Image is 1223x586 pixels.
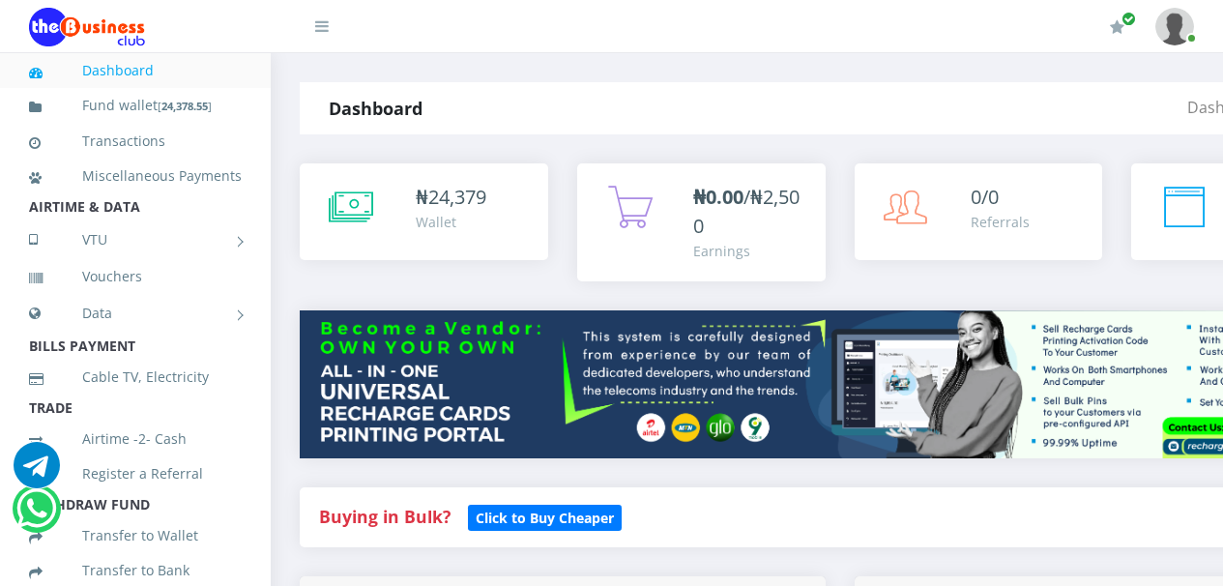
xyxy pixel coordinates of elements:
[577,163,826,281] a: ₦0.00/₦2,500 Earnings
[29,83,242,129] a: Fund wallet[24,378.55]
[29,119,242,163] a: Transactions
[29,452,242,496] a: Register a Referral
[16,500,56,532] a: Chat for support
[693,184,743,210] b: ₦0.00
[29,8,145,46] img: Logo
[319,505,451,528] strong: Buying in Bulk?
[971,212,1030,232] div: Referrals
[1110,19,1124,35] i: Renew/Upgrade Subscription
[693,184,800,239] span: /₦2,500
[416,212,486,232] div: Wallet
[29,216,242,264] a: VTU
[693,241,806,261] div: Earnings
[29,254,242,299] a: Vouchers
[29,513,242,558] a: Transfer to Wallet
[29,48,242,93] a: Dashboard
[1155,8,1194,45] img: User
[1121,12,1136,26] span: Renew/Upgrade Subscription
[329,97,422,120] strong: Dashboard
[29,154,242,198] a: Miscellaneous Payments
[468,505,622,528] a: Click to Buy Cheaper
[161,99,208,113] b: 24,378.55
[971,184,999,210] span: 0/0
[855,163,1103,260] a: 0/0 Referrals
[158,99,212,113] small: [ ]
[416,183,486,212] div: ₦
[29,289,242,337] a: Data
[300,163,548,260] a: ₦24,379 Wallet
[476,509,614,527] b: Click to Buy Cheaper
[29,355,242,399] a: Cable TV, Electricity
[428,184,486,210] span: 24,379
[29,417,242,461] a: Airtime -2- Cash
[14,456,60,488] a: Chat for support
